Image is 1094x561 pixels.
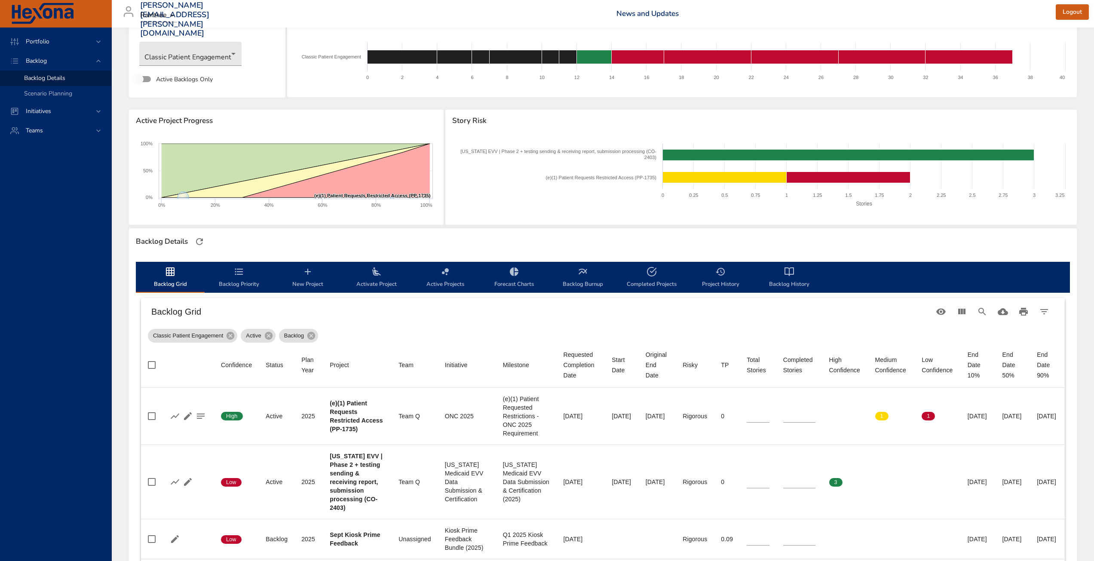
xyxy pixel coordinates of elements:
text: 0% [146,195,153,200]
div: [DATE] [968,412,989,420]
text: 2.25 [937,193,946,198]
div: Rigorous [683,535,707,543]
text: 18 [679,75,684,80]
text: 14 [609,75,614,80]
div: Sort [612,355,632,375]
span: Scenario Planning [24,89,72,98]
div: Backlog [279,329,318,343]
span: TP [721,360,733,370]
span: Portfolio [19,37,56,46]
div: Low Confidence [922,355,954,375]
text: 22 [749,75,754,80]
div: Sort [301,355,316,375]
div: [DATE] [646,478,669,486]
div: Q1 2025 Kiosk Prime Feedback [503,530,550,548]
div: Sort [922,355,954,375]
div: Active [266,478,288,486]
text: 3 [1033,193,1036,198]
div: 2025 [301,478,316,486]
div: Milestone [503,360,529,370]
div: [DATE] [1002,412,1024,420]
span: Team [398,360,431,370]
div: Status [266,360,283,370]
span: Backlog [19,57,54,65]
button: Edit Project Details [181,410,194,423]
div: Plan Year [301,355,316,375]
div: [DATE] [563,478,598,486]
b: [US_STATE] EVV | Phase 2 + testing sending & receiving report, submission processing (CO-2403) [330,453,382,511]
div: [DATE] [563,412,598,420]
div: Project [330,360,349,370]
div: Sort [829,355,861,375]
div: Rigorous [683,412,707,420]
span: Total Stories [747,355,769,375]
text: 100% [420,202,432,208]
div: [DATE] [612,478,632,486]
span: Initiatives [19,107,58,115]
button: Logout [1056,4,1089,20]
div: Completed Stories [783,355,815,375]
text: 24 [784,75,789,80]
span: Active Projects [416,267,475,289]
div: Sort [503,360,529,370]
text: 36 [993,75,998,80]
text: (e)(1) Patient Requests Restricted Access (PP-1735) [546,175,656,180]
text: 0.25 [689,193,699,198]
text: 26 [818,75,824,80]
text: 60% [318,202,327,208]
span: Backlog Priority [210,267,268,289]
span: Backlog Grid [141,267,199,289]
div: Backlog [266,535,288,543]
span: New Project [279,267,337,289]
div: [DATE] [968,535,989,543]
text: 0 [366,75,369,80]
text: 20% [211,202,220,208]
div: [DATE] [968,478,989,486]
div: Sort [563,349,598,380]
text: 1.5 [846,193,852,198]
span: Completed Projects [622,267,681,289]
button: View Columns [951,301,972,322]
button: Edit Project Details [181,475,194,488]
text: 2 [401,75,404,80]
span: Activate Project [347,267,406,289]
text: 40% [264,202,274,208]
h3: [PERSON_NAME][EMAIL_ADDRESS][PERSON_NAME][DOMAIN_NAME] [140,1,209,38]
text: 2.5 [969,193,976,198]
div: Active [266,412,288,420]
text: 12 [574,75,579,80]
div: Sort [266,360,283,370]
text: 16 [644,75,649,80]
span: 3 [829,478,843,486]
div: High Confidence [829,355,861,375]
span: Forecast Charts [485,267,543,289]
span: Requested Completion Date [563,349,598,380]
div: [US_STATE] Medicaid EVV Data Submission & Certification [445,460,489,503]
div: Rigorous [683,478,707,486]
span: 1 [922,412,935,420]
button: Show Burnup [169,475,181,488]
div: [DATE] [1037,478,1058,486]
button: Search [972,301,993,322]
div: Team [398,360,414,370]
text: 100% [141,141,153,146]
text: Classic Patient Engagement [302,54,361,59]
div: (e)(1) Patient Requested Restrictions - ONC 2025 Requirement [503,395,550,438]
text: 80% [371,202,381,208]
div: Table Toolbar [141,298,1065,325]
text: 2 [909,193,912,198]
text: 6 [471,75,474,80]
text: 1.25 [813,193,822,198]
button: Show Burnup [169,410,181,423]
span: 1 [875,412,889,420]
div: End Date 50% [1002,349,1024,380]
text: 28 [853,75,858,80]
span: Project History [691,267,750,289]
span: Story Risk [452,116,1070,125]
text: (e)(1) Patient Requests Restricted Access (PP-1735) [314,193,431,198]
div: Sort [747,355,769,375]
text: 40 [1060,75,1065,80]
